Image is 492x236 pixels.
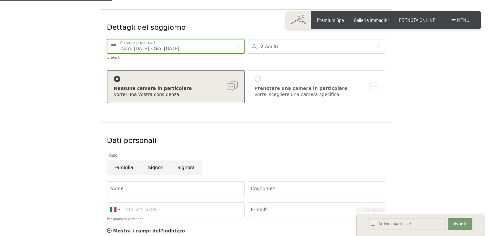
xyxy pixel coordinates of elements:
span: Menu [457,17,469,23]
a: Galleria immagini [354,17,389,23]
div: Vorrei una vostra consulenza [114,91,238,98]
a: PRENOTA ONLINE [399,17,436,23]
input: 312 345 6789 [107,202,245,217]
div: 4 Notti [107,55,245,61]
div: Prenotare una camera in particolare [255,85,378,92]
button: Avanti [448,218,472,230]
a: Premium Spa [317,17,344,23]
div: Titolo [107,152,385,159]
span: Avanti [454,221,466,227]
div: Dettagli del soggiorno [107,23,338,33]
div: Italy (Italia): +39 [107,203,122,217]
div: Nessuna camera in particolare [114,85,238,92]
div: Dati personali [107,136,385,146]
span: Mostra i campi dell'indirizzo [113,228,185,233]
label: Per qualsiasi domanda [107,217,144,221]
span: Richiesta express [357,208,385,212]
div: Vorrei scegliere una camera specifica [255,91,378,98]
